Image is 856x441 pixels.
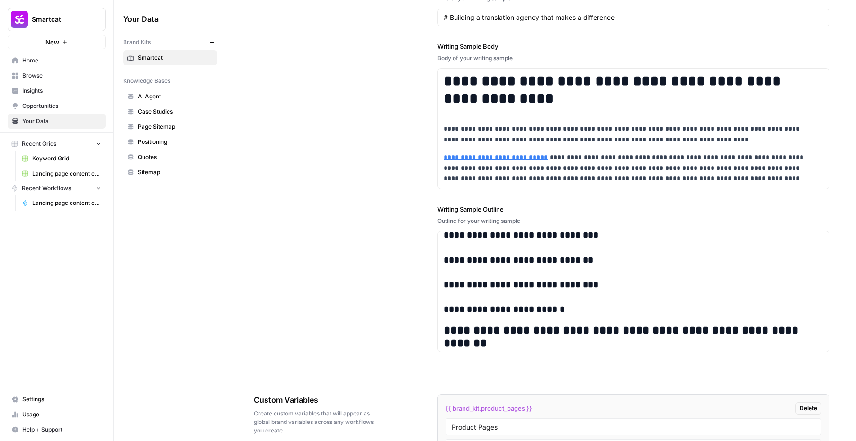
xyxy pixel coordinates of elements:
a: Quotes [123,150,217,165]
span: Browse [22,71,101,80]
span: Page Sitemap [138,123,213,131]
a: Sitemap [123,165,217,180]
a: Usage [8,407,106,422]
span: Insights [22,87,101,95]
a: Landing page content creator [18,195,106,211]
input: Variable Name [452,423,815,431]
a: Keyword Grid [18,151,106,166]
a: Case Studies [123,104,217,119]
span: Keyword Grid [32,154,101,163]
span: Brand Kits [123,38,151,46]
span: Home [22,56,101,65]
span: Sitemap [138,168,213,176]
button: Help + Support [8,422,106,437]
a: Opportunities [8,98,106,114]
span: Landing page content creator [PERSON_NAME] (1) [32,169,101,178]
a: Browse [8,68,106,83]
a: Smartcat [123,50,217,65]
span: Smartcat [32,15,89,24]
a: Settings [8,392,106,407]
button: Delete [795,402,821,415]
a: Insights [8,83,106,98]
span: Opportunities [22,102,101,110]
span: Recent Workflows [22,184,71,193]
a: Positioning [123,134,217,150]
span: Delete [800,404,817,413]
span: Smartcat [138,53,213,62]
a: Page Sitemap [123,119,217,134]
span: Positioning [138,138,213,146]
label: Writing Sample Outline [437,204,829,214]
a: Your Data [8,114,106,129]
span: Create custom variables that will appear as global brand variables across any workflows you create. [254,409,384,435]
span: New [45,37,59,47]
div: Outline for your writing sample [437,217,829,225]
span: Case Studies [138,107,213,116]
input: Game Day Gear Guide [444,13,823,22]
button: New [8,35,106,49]
a: AI Agent [123,89,217,104]
span: Help + Support [22,425,101,434]
span: {{ brand_kit.product_pages }} [446,404,532,413]
label: Writing Sample Body [437,42,829,51]
div: Body of your writing sample [437,54,829,62]
button: Recent Workflows [8,181,106,195]
button: Recent Grids [8,137,106,151]
span: Custom Variables [254,394,384,406]
span: Your Data [22,117,101,125]
span: AI Agent [138,92,213,101]
span: Settings [22,395,101,404]
a: Landing page content creator [PERSON_NAME] (1) [18,166,106,181]
span: Knowledge Bases [123,77,170,85]
span: Quotes [138,153,213,161]
a: Home [8,53,106,68]
span: Your Data [123,13,206,25]
img: Smartcat Logo [11,11,28,28]
span: Recent Grids [22,140,56,148]
span: Landing page content creator [32,199,101,207]
span: Usage [22,410,101,419]
button: Workspace: Smartcat [8,8,106,31]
